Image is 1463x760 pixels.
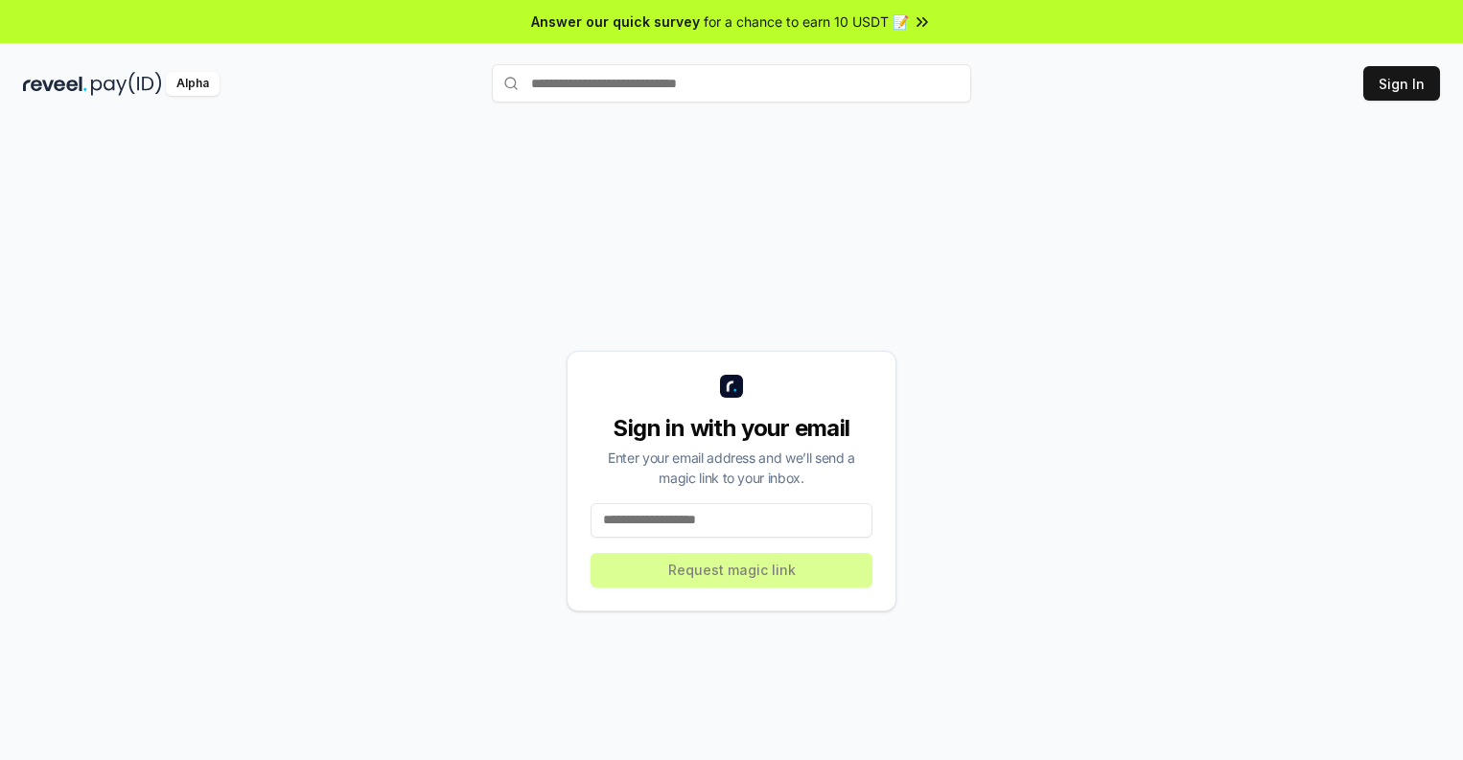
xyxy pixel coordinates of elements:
[166,72,220,96] div: Alpha
[704,12,909,32] span: for a chance to earn 10 USDT 📝
[91,72,162,96] img: pay_id
[1363,66,1440,101] button: Sign In
[591,448,872,488] div: Enter your email address and we’ll send a magic link to your inbox.
[720,375,743,398] img: logo_small
[531,12,700,32] span: Answer our quick survey
[23,72,87,96] img: reveel_dark
[591,413,872,444] div: Sign in with your email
